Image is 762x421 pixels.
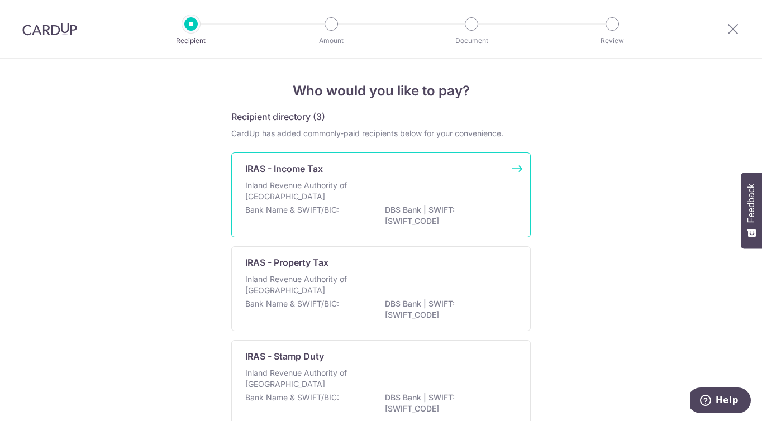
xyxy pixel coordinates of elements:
p: Bank Name & SWIFT/BIC: [245,204,339,216]
p: DBS Bank | SWIFT: [SWIFT_CODE] [385,204,510,227]
h5: Recipient directory (3) [231,110,325,123]
iframe: Opens a widget where you can find more information [690,387,751,415]
p: Recipient [150,35,232,46]
div: CardUp has added commonly-paid recipients below for your convenience. [231,128,531,139]
p: Inland Revenue Authority of [GEOGRAPHIC_DATA] [245,274,364,296]
h4: Who would you like to pay? [231,81,531,101]
p: Bank Name & SWIFT/BIC: [245,298,339,309]
p: Bank Name & SWIFT/BIC: [245,392,339,403]
p: Inland Revenue Authority of [GEOGRAPHIC_DATA] [245,367,364,390]
p: Inland Revenue Authority of [GEOGRAPHIC_DATA] [245,180,364,202]
img: CardUp [22,22,77,36]
span: Feedback [746,184,756,223]
p: IRAS - Stamp Duty [245,350,324,363]
p: DBS Bank | SWIFT: [SWIFT_CODE] [385,392,510,414]
p: Review [571,35,654,46]
p: DBS Bank | SWIFT: [SWIFT_CODE] [385,298,510,320]
p: Amount [290,35,373,46]
p: IRAS - Property Tax [245,256,328,269]
p: IRAS - Income Tax [245,162,323,175]
p: Document [430,35,513,46]
button: Feedback - Show survey [741,173,762,248]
